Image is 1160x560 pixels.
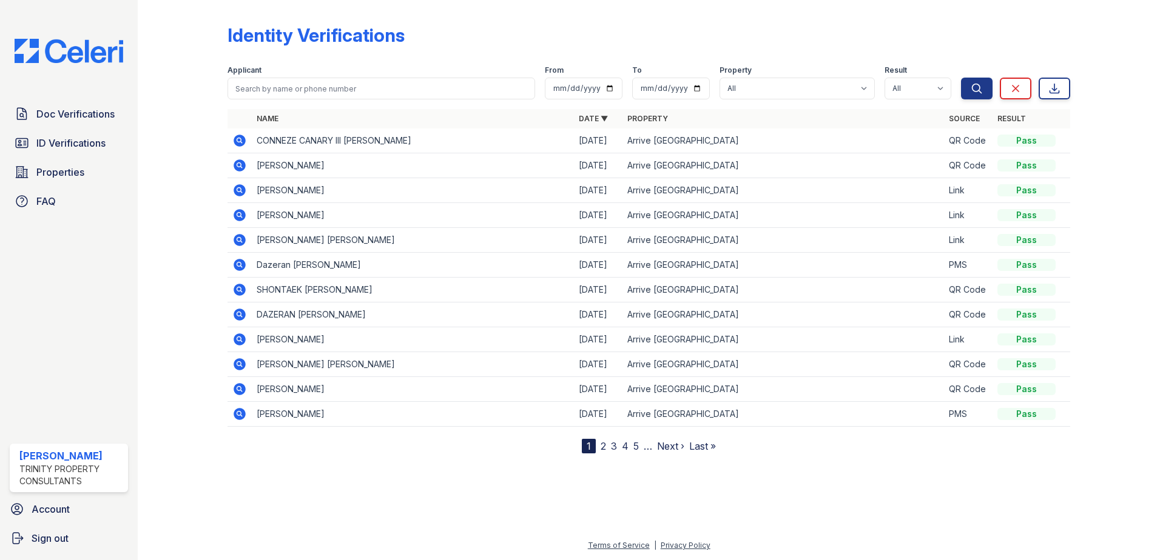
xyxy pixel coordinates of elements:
td: Arrive [GEOGRAPHIC_DATA] [622,253,945,278]
div: Pass [997,358,1056,370]
a: Doc Verifications [10,102,128,126]
td: [PERSON_NAME] [252,153,574,178]
td: Arrive [GEOGRAPHIC_DATA] [622,327,945,352]
td: [DATE] [574,377,622,402]
td: Arrive [GEOGRAPHIC_DATA] [622,153,945,178]
td: [DATE] [574,352,622,377]
div: Pass [997,184,1056,196]
span: Properties [36,165,84,179]
a: Terms of Service [588,541,650,550]
td: CONNEZE CANARY III [PERSON_NAME] [252,128,574,153]
td: SHONTAEK [PERSON_NAME] [252,278,574,302]
a: 5 [633,440,639,452]
label: Result [885,65,907,75]
td: Link [944,178,993,203]
iframe: chat widget [1109,512,1148,548]
a: Property [627,114,668,123]
td: QR Code [944,278,993,302]
a: Source [949,114,980,123]
input: Search by name or phone number [228,78,535,99]
td: Arrive [GEOGRAPHIC_DATA] [622,302,945,327]
div: Pass [997,135,1056,147]
td: [PERSON_NAME] [252,178,574,203]
td: Link [944,327,993,352]
div: Pass [997,284,1056,296]
td: QR Code [944,377,993,402]
div: Pass [997,159,1056,172]
a: Next › [657,440,684,452]
td: Arrive [GEOGRAPHIC_DATA] [622,352,945,377]
td: QR Code [944,302,993,327]
div: Identity Verifications [228,24,405,46]
a: Privacy Policy [661,541,710,550]
a: FAQ [10,189,128,213]
td: Arrive [GEOGRAPHIC_DATA] [622,402,945,427]
span: … [644,439,652,453]
a: Sign out [5,526,133,550]
div: 1 [582,439,596,453]
td: Arrive [GEOGRAPHIC_DATA] [622,178,945,203]
td: [DATE] [574,302,622,327]
label: Property [720,65,752,75]
td: Arrive [GEOGRAPHIC_DATA] [622,278,945,302]
label: To [632,65,642,75]
td: [DATE] [574,253,622,278]
td: [PERSON_NAME] [252,402,574,427]
span: ID Verifications [36,136,106,150]
td: [PERSON_NAME] [252,203,574,228]
td: Arrive [GEOGRAPHIC_DATA] [622,377,945,402]
a: Account [5,497,133,521]
label: From [545,65,564,75]
a: Result [997,114,1026,123]
a: Name [257,114,278,123]
a: ID Verifications [10,131,128,155]
td: [DATE] [574,402,622,427]
label: Applicant [228,65,261,75]
td: QR Code [944,153,993,178]
td: [DATE] [574,178,622,203]
div: Pass [997,308,1056,321]
div: Pass [997,383,1056,395]
td: DAZERAN [PERSON_NAME] [252,302,574,327]
td: [DATE] [574,228,622,253]
td: Arrive [GEOGRAPHIC_DATA] [622,228,945,253]
div: Pass [997,209,1056,221]
td: [DATE] [574,278,622,302]
td: [DATE] [574,203,622,228]
td: PMS [944,402,993,427]
span: Account [32,502,70,516]
div: [PERSON_NAME] [19,448,123,463]
div: Trinity Property Consultants [19,463,123,487]
td: [PERSON_NAME] [252,327,574,352]
a: Properties [10,160,128,184]
td: Arrive [GEOGRAPHIC_DATA] [622,128,945,153]
td: PMS [944,253,993,278]
td: Link [944,203,993,228]
a: 4 [622,440,629,452]
td: Link [944,228,993,253]
td: [DATE] [574,327,622,352]
a: Date ▼ [579,114,608,123]
a: Last » [689,440,716,452]
span: FAQ [36,194,56,208]
div: Pass [997,259,1056,271]
img: CE_Logo_Blue-a8612792a0a2168367f1c8372b55b34899dd931a85d93a1a3d3e32e68fde9ad4.png [5,39,133,63]
td: QR Code [944,352,993,377]
div: Pass [997,234,1056,246]
td: [DATE] [574,153,622,178]
td: [PERSON_NAME] [PERSON_NAME] [252,352,574,377]
div: | [654,541,656,550]
td: [PERSON_NAME] [PERSON_NAME] [252,228,574,253]
td: Dazeran [PERSON_NAME] [252,253,574,278]
div: Pass [997,333,1056,345]
td: [PERSON_NAME] [252,377,574,402]
span: Doc Verifications [36,107,115,121]
td: Arrive [GEOGRAPHIC_DATA] [622,203,945,228]
div: Pass [997,408,1056,420]
a: 3 [611,440,617,452]
td: QR Code [944,128,993,153]
span: Sign out [32,531,69,545]
td: [DATE] [574,128,622,153]
a: 2 [601,440,606,452]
